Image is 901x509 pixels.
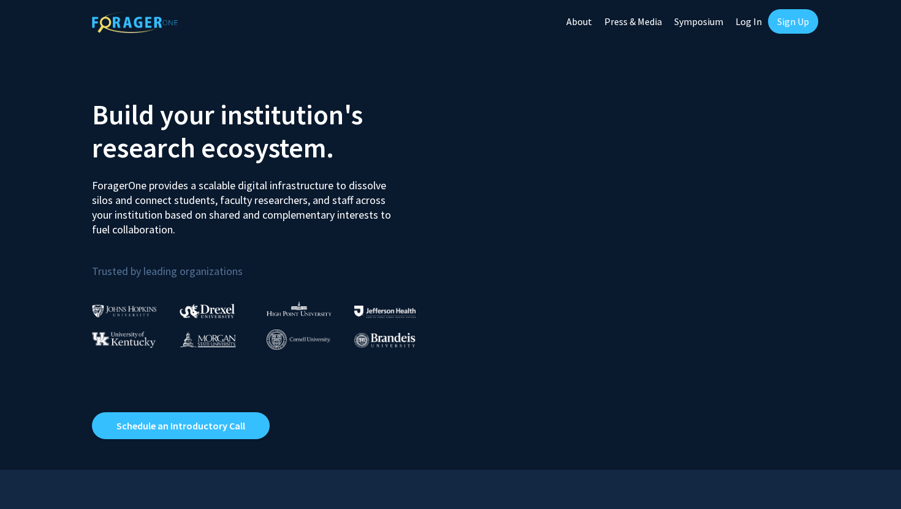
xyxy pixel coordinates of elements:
a: Sign Up [768,9,818,34]
img: Drexel University [180,304,235,318]
img: ForagerOne Logo [92,12,178,33]
img: Morgan State University [180,331,236,347]
p: ForagerOne provides a scalable digital infrastructure to dissolve silos and connect students, fac... [92,169,400,237]
h2: Build your institution's research ecosystem. [92,98,441,164]
p: Trusted by leading organizations [92,247,441,281]
img: High Point University [267,301,332,316]
a: Opens in a new tab [92,412,270,439]
img: University of Kentucky [92,331,156,348]
img: Cornell University [267,330,330,350]
img: Johns Hopkins University [92,304,157,317]
img: Brandeis University [354,333,416,348]
img: Thomas Jefferson University [354,306,416,317]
